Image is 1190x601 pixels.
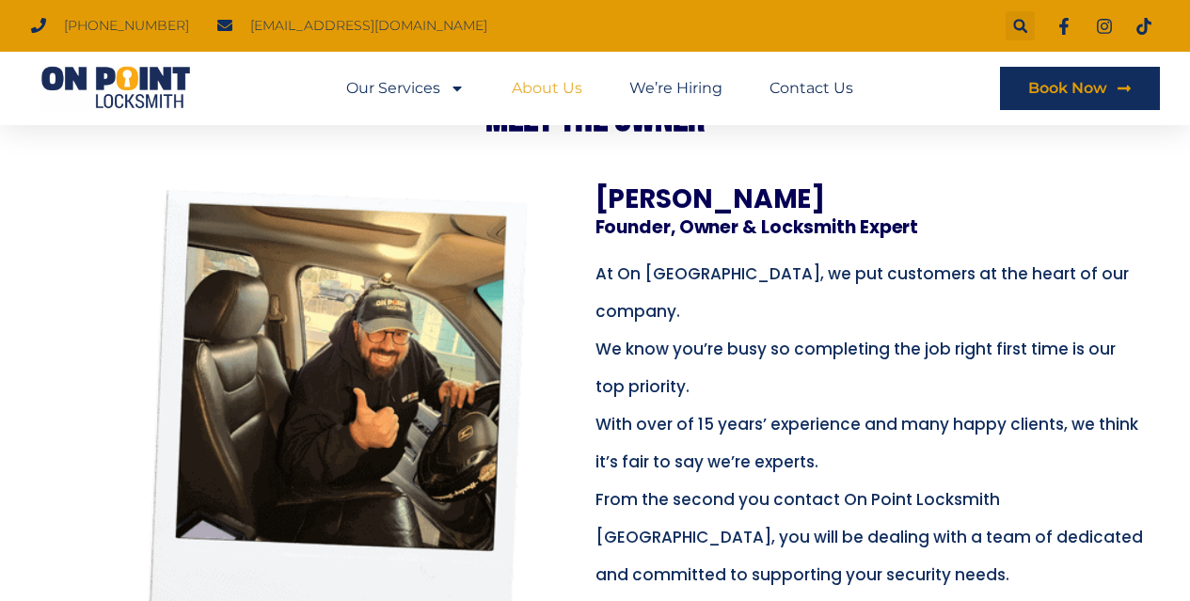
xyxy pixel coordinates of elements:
[1000,67,1160,110] a: Book Now
[595,330,1146,405] p: We know you’re busy so completing the job right first time is our top priority.
[595,255,1146,330] p: At On [GEOGRAPHIC_DATA], we put customers at the heart of our company.
[1028,81,1107,96] span: Book Now
[1006,11,1035,40] div: Search
[512,67,582,110] a: About Us
[346,67,853,110] nav: Menu
[595,186,1122,213] h3: [PERSON_NAME]
[629,67,722,110] a: We’re Hiring
[595,405,1146,593] p: With over of 15 years’ experience and many happy clients, we think it’s fair to say we’re experts...
[346,67,465,110] a: Our Services
[770,67,853,110] a: Contact Us
[595,218,1122,236] h3: Founder, Owner & Locksmith Expert
[246,13,487,39] span: [EMAIL_ADDRESS][DOMAIN_NAME]
[59,13,189,39] span: [PHONE_NUMBER]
